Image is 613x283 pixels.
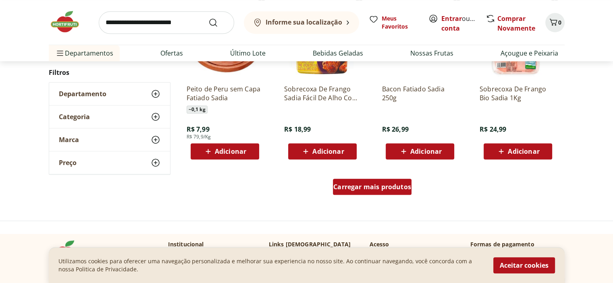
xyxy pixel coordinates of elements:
input: search [99,11,234,34]
a: Sobrecoxa De Frango Sadia Fácil De Alho Com Cebola Congelada 800G [284,85,361,102]
p: Institucional [168,240,204,248]
img: Hortifruti [49,10,89,34]
a: Comprar Novamente [497,14,535,33]
p: Acesso [370,240,389,248]
span: R$ 26,99 [382,125,408,134]
a: Nossas Frutas [410,48,453,58]
span: Preço [59,159,77,167]
button: Marca [49,128,170,151]
span: Departamentos [55,43,113,63]
span: Departamento [59,90,106,98]
span: ou [441,14,477,33]
button: Menu [55,43,65,63]
button: Submit Search [208,18,228,27]
b: Informe sua localização [266,18,342,27]
span: Adicionar [410,148,442,155]
button: Carrinho [545,13,565,32]
img: Hortifruti [49,240,89,264]
span: Categoria [59,113,90,121]
span: Adicionar [312,148,344,155]
span: Meus Favoritos [382,14,419,31]
a: Bacon Fatiado Sadia 250g [382,85,458,102]
a: Carregar mais produtos [333,179,411,198]
span: R$ 24,99 [480,125,506,134]
span: Adicionar [215,148,246,155]
span: Adicionar [508,148,539,155]
span: ~ 0,1 kg [187,105,208,114]
button: Informe sua localização [244,11,359,34]
span: Carregar mais produtos [333,184,411,190]
p: Utilizamos cookies para oferecer uma navegação personalizada e melhorar sua experiencia no nosso ... [58,257,484,273]
button: Categoria [49,105,170,128]
span: R$ 7,99 [187,125,210,134]
button: Adicionar [288,143,357,159]
button: Preço [49,151,170,174]
span: Marca [59,136,79,144]
button: Aceitar cookies [493,257,555,273]
a: Meus Favoritos [369,14,419,31]
a: Açougue e Peixaria [501,48,558,58]
a: Peito de Peru sem Capa Fatiado Sadia [187,85,263,102]
h2: Filtros [49,64,170,81]
span: R$ 18,99 [284,125,311,134]
a: Criar conta [441,14,486,33]
p: Formas de pagamento [470,240,565,248]
button: Departamento [49,83,170,105]
a: Ofertas [160,48,183,58]
button: Adicionar [191,143,259,159]
a: Sobrecoxa De Frango Bio Sadia 1Kg [480,85,556,102]
a: Bebidas Geladas [313,48,363,58]
button: Adicionar [484,143,552,159]
p: Links [DEMOGRAPHIC_DATA] [269,240,351,248]
a: Último Lote [230,48,266,58]
span: R$ 79,9/Kg [187,134,211,140]
a: Entrar [441,14,462,23]
span: 0 [558,19,561,26]
button: Adicionar [386,143,454,159]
